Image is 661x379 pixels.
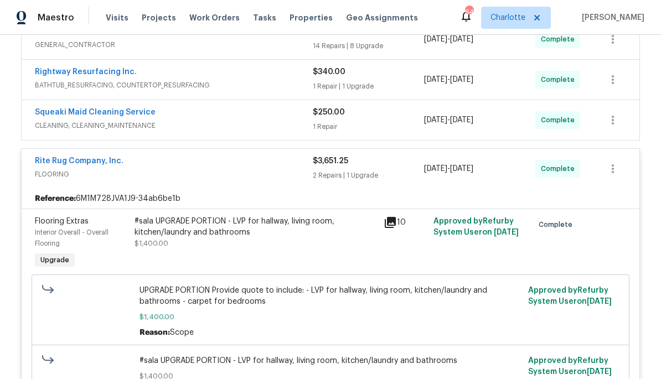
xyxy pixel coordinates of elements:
[541,115,579,126] span: Complete
[106,12,128,23] span: Visits
[313,68,345,76] span: $340.00
[189,12,240,23] span: Work Orders
[35,229,109,247] span: Interior Overall - Overall Flooring
[313,170,424,181] div: 2 Repairs | 1 Upgrade
[490,12,525,23] span: Charlotte
[313,157,348,165] span: $3,651.25
[424,165,447,173] span: [DATE]
[541,163,579,174] span: Complete
[450,76,473,84] span: [DATE]
[577,12,644,23] span: [PERSON_NAME]
[541,34,579,45] span: Complete
[494,229,519,236] span: [DATE]
[35,169,313,180] span: FLOORING
[140,355,522,366] span: #sala UPGRADE PORTION - LVP for hallway, living room, kitchen/laundry and bathrooms
[142,12,176,23] span: Projects
[450,35,473,43] span: [DATE]
[35,80,313,91] span: BATHTUB_RESURFACING, COUNTERTOP_RESURFACING
[424,34,473,45] span: -
[450,116,473,124] span: [DATE]
[539,219,577,230] span: Complete
[541,74,579,85] span: Complete
[346,12,418,23] span: Geo Assignments
[35,157,123,165] a: Rite Rug Company, Inc.
[135,216,377,238] div: #sala UPGRADE PORTION - LVP for hallway, living room, kitchen/laundry and bathrooms
[313,40,424,51] div: 14 Repairs | 8 Upgrade
[22,189,639,209] div: 6M1M728JVA1J9-34ab6be1b
[35,193,76,204] b: Reference:
[587,368,612,376] span: [DATE]
[313,121,424,132] div: 1 Repair
[38,12,74,23] span: Maestro
[433,217,519,236] span: Approved by Refurby System User on
[424,74,473,85] span: -
[424,163,473,174] span: -
[528,357,612,376] span: Approved by Refurby System User on
[384,216,427,229] div: 10
[35,108,156,116] a: Squeaki Maid Cleaning Service
[424,76,447,84] span: [DATE]
[140,285,522,307] span: UPGRADE PORTION Provide quote to include: - LVP for hallway, living room, kitchen/laundry and bat...
[587,298,612,305] span: [DATE]
[528,287,612,305] span: Approved by Refurby System User on
[313,81,424,92] div: 1 Repair | 1 Upgrade
[313,108,345,116] span: $250.00
[290,12,333,23] span: Properties
[424,116,447,124] span: [DATE]
[35,217,89,225] span: Flooring Extras
[35,39,313,50] span: GENERAL_CONTRACTOR
[140,329,170,336] span: Reason:
[140,311,522,323] span: $1,400.00
[35,120,313,131] span: CLEANING, CLEANING_MAINTENANCE
[135,240,168,247] span: $1,400.00
[424,115,473,126] span: -
[465,7,473,18] div: 64
[35,68,137,76] a: Rightway Resurfacing Inc.
[253,14,276,22] span: Tasks
[450,165,473,173] span: [DATE]
[170,329,194,336] span: Scope
[424,35,447,43] span: [DATE]
[36,255,74,266] span: Upgrade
